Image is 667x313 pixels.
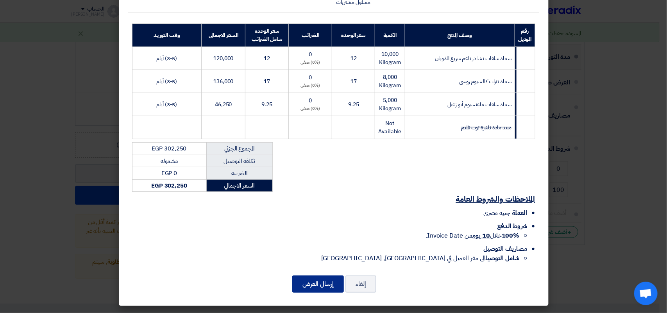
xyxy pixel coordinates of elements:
[156,100,177,109] span: (3-5) أيام
[132,24,202,47] th: وقت التوريد
[459,77,511,86] span: سماد نترات كالسيوم روسى
[350,77,357,86] span: 17
[151,181,187,190] strong: EGP 302,250
[264,54,270,63] span: 12
[161,169,177,177] span: EGP 0
[206,155,272,167] td: تكلفه التوصيل
[206,143,272,155] td: المجموع الجزئي
[379,50,401,66] span: 10,000 Kilogram
[289,24,332,47] th: الضرائب
[345,275,376,293] button: إلغاء
[497,222,527,231] span: شروط الدفع
[245,24,289,47] th: سعر الوحدة شامل الضرائب
[375,24,405,47] th: الكمية
[309,97,312,105] span: 0
[132,143,206,155] td: EGP 302,250
[202,24,245,47] th: السعر الاجمالي
[292,275,344,293] button: إرسال العرض
[262,100,273,109] span: 9.25
[213,54,233,63] span: 120,000
[264,77,270,86] span: 17
[447,100,511,109] span: سماد سلفات ماغنسيوم أبو زعبل
[292,106,329,112] div: (0%) معفى
[350,54,357,63] span: 12
[502,231,520,240] strong: 100%
[435,54,511,63] span: سماد سلفات نشادر ناعم سريع الذوبان
[634,282,658,305] div: Open chat
[332,24,375,47] th: سعر الوحدة
[483,208,510,218] span: جنيه مصري
[161,157,178,165] span: مشموله
[206,179,272,192] td: السعر الاجمالي
[378,119,401,136] span: Not Available
[132,254,520,263] li: الى مقر العميل في [GEOGRAPHIC_DATA], [GEOGRAPHIC_DATA]
[309,73,312,82] span: 0
[456,193,535,205] u: الملاحظات والشروط العامة
[206,167,272,180] td: الضريبة
[292,82,329,89] div: (0%) معفى
[515,24,535,47] th: رقم الموديل
[379,96,401,113] span: 5,000 Kilogram
[486,254,520,263] strong: شامل التوصيل
[213,77,233,86] span: 136,000
[461,123,511,132] strike: مبيد مادة ناشرة توب فليم
[483,244,528,254] span: مصاريف التوصيل
[215,100,232,109] span: 46,250
[379,73,401,89] span: 8,000 Kilogram
[156,77,177,86] span: (3-5) أيام
[348,100,359,109] span: 9.25
[405,24,515,47] th: وصف المنتج
[512,208,527,218] span: العملة
[426,231,519,240] span: خلال من Invoice Date.
[156,54,177,63] span: (3-5) أيام
[292,59,329,66] div: (0%) معفى
[309,50,312,59] span: 0
[473,231,490,240] u: 10 يوم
